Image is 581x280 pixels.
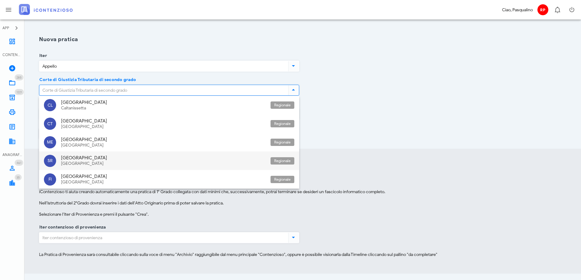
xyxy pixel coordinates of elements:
label: Ricorrenti della pratica [38,101,88,107]
span: RP [537,4,548,15]
div: CT [44,118,56,130]
span: Regionale [274,139,291,146]
p: Nell'Istruttoria del 2°Grado dovrai inserire i dati dell'Atto Originario prima di poter salvare l... [39,200,566,206]
div: [GEOGRAPHIC_DATA] [61,118,266,124]
div: SR [44,155,56,167]
div: CL [44,99,56,111]
div: [GEOGRAPHIC_DATA] [61,124,266,129]
div: [GEOGRAPHIC_DATA] [61,174,266,179]
span: Distintivo [15,160,23,166]
span: Distintivo [15,74,23,80]
label: Corte di Giustizia Tributaria di secondo grado [38,77,136,83]
p: Selezionare l'Iter di Provenienza e premi il pulsante "Crea". [39,211,566,218]
span: Regionale [274,176,291,183]
span: 285 [16,76,22,80]
div: [GEOGRAPHIC_DATA] [61,137,266,142]
span: Distintivo [15,174,22,180]
div: Ciao, Pasqualino [502,7,533,13]
div: [GEOGRAPHIC_DATA] [61,161,266,166]
span: 461 [16,161,21,165]
div: Caltanissetta [61,106,266,111]
div: [GEOGRAPHIC_DATA] [61,180,266,185]
span: 1221 [16,90,22,94]
h1: Nuova pratica [39,35,566,44]
button: Distintivo [550,2,565,17]
input: Iter contenzioso di provenienza [39,232,287,243]
div: [GEOGRAPHIC_DATA] [61,143,266,148]
img: logo-text-2x.png [19,4,73,15]
span: Regionale [274,101,291,109]
p: Stai procedendo con un Iter di 2° Grado senza avere lo storico del Grado precedente. Procedendo c... [39,171,566,184]
span: Regionale [274,157,291,165]
span: Distintivo [15,89,24,95]
p: La Pratica di Provenienza sarà consultabile cliccando sulla voce di menu "Archivio" raggiungibile... [39,251,566,258]
span: 35 [16,175,20,179]
div: ANAGRAFICA [2,152,22,158]
div: [GEOGRAPHIC_DATA] [61,155,266,161]
input: Iter [39,61,287,71]
p: iContenzioso ti aiuta creando automaticamente una pratica di 1° Grado collegata con dati minimi c... [39,189,566,195]
div: ME [44,136,56,148]
label: Iter [38,53,47,59]
span: Regionale [274,120,291,127]
h4: Creazione Contenzioso di provenienza [39,160,566,166]
button: RP [535,2,550,17]
div: CONTENZIOSO [2,52,22,58]
label: Iter contenzioso di provenienza [38,224,106,230]
div: [GEOGRAPHIC_DATA] [61,100,266,105]
input: Corte di Giustizia Tributaria di secondo grado [39,85,287,95]
div: FI [44,173,56,186]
